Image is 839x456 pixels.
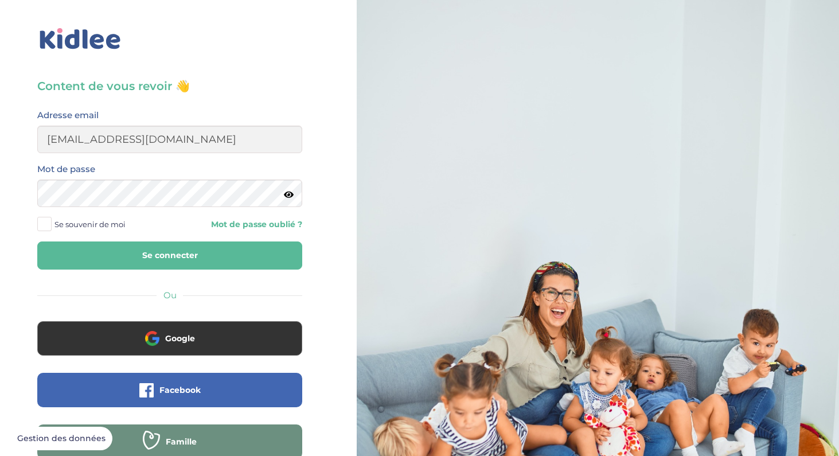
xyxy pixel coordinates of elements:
img: facebook.png [139,383,154,397]
button: Google [37,321,302,356]
img: google.png [145,331,159,345]
span: Facebook [159,384,201,396]
h3: Content de vous revoir 👋 [37,78,302,94]
span: Gestion des données [17,434,106,444]
button: Gestion des données [10,427,112,451]
label: Mot de passe [37,162,95,177]
span: Ou [163,290,177,301]
button: Se connecter [37,241,302,270]
span: Google [165,333,195,344]
a: Google [37,341,302,352]
label: Adresse email [37,108,99,123]
img: logo_kidlee_bleu [37,26,123,52]
span: Se souvenir de moi [54,217,126,232]
button: Facebook [37,373,302,407]
input: Email [37,126,302,153]
a: Famille [37,444,302,455]
a: Mot de passe oublié ? [178,219,302,230]
span: Famille [166,436,197,447]
a: Facebook [37,392,302,403]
